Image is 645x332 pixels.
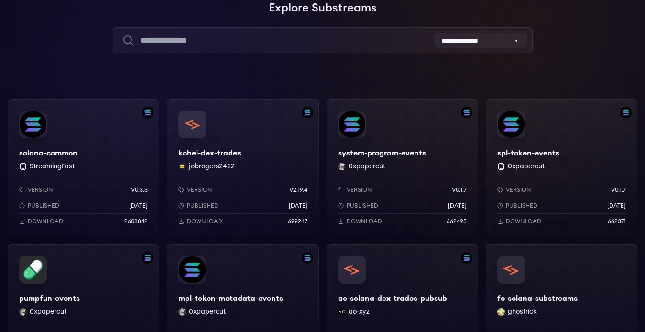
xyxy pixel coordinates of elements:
[347,218,382,225] p: Download
[187,186,212,194] p: Version
[131,186,148,194] p: v0.3.3
[461,107,472,118] img: Filter by solana network
[302,252,313,264] img: Filter by solana network
[607,202,626,210] p: [DATE]
[349,307,370,317] button: ao-xyz
[447,218,467,225] p: 662495
[142,252,153,264] img: Filter by solana network
[327,99,478,237] a: Filter by solana networksystem-program-eventssystem-program-events0xpapercut 0xpapercutVersionv0....
[189,307,226,317] button: 0xpapercut
[448,202,467,210] p: [DATE]
[461,252,472,264] img: Filter by solana network
[611,186,626,194] p: v0.1.7
[8,99,159,237] a: Filter by solana networksolana-commonsolana-common StreamingFastVersionv0.3.3Published[DATE]Downl...
[486,99,637,237] a: Filter by solana networkspl-token-eventsspl-token-events 0xpapercutVersionv0.1.7Published[DATE]Do...
[187,202,219,210] p: Published
[347,186,372,194] p: Version
[30,307,66,317] button: 0xpapercut
[302,107,313,118] img: Filter by solana network
[506,202,537,210] p: Published
[289,202,307,210] p: [DATE]
[506,186,531,194] p: Version
[289,186,307,194] p: v2.19.4
[620,107,632,118] img: Filter by solana network
[608,218,626,225] p: 662371
[508,307,537,317] button: ghostrick
[452,186,467,194] p: v0.1.7
[28,202,59,210] p: Published
[506,218,541,225] p: Download
[508,162,545,171] button: 0xpapercut
[142,107,153,118] img: Filter by solana network
[349,162,385,171] button: 0xpapercut
[124,218,148,225] p: 2608842
[167,99,318,237] a: Filter by solana networkkohei-dex-tradeskohei-dex-tradesjobrogers2422 jobrogers2422Versionv2.19.4...
[28,186,53,194] p: Version
[28,218,63,225] p: Download
[189,162,235,171] button: jobrogers2422
[30,162,75,171] button: StreamingFast
[347,202,378,210] p: Published
[129,202,148,210] p: [DATE]
[187,218,222,225] p: Download
[288,218,307,225] p: 699247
